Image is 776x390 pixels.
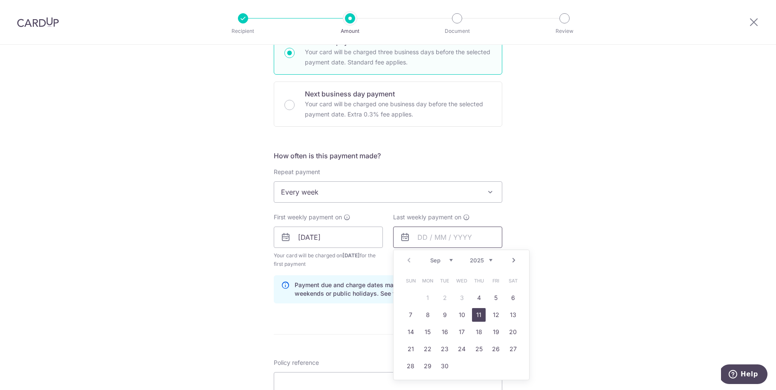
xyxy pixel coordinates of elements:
[455,325,469,339] a: 17
[274,182,502,202] span: Every week
[438,325,452,339] a: 16
[533,27,596,35] p: Review
[305,89,492,99] p: Next business day payment
[274,227,383,248] input: DD / MM / YYYY
[274,251,383,268] span: Your card will be charged on
[438,359,452,373] a: 30
[489,274,503,288] span: Friday
[421,359,434,373] a: 29
[506,274,520,288] span: Saturday
[305,99,492,119] p: Your card will be charged one business day before the selected payment date. Extra 0.3% fee applies.
[421,308,434,322] a: 8
[274,168,320,176] label: Repeat payment
[421,342,434,356] a: 22
[472,291,486,305] a: 4
[721,364,767,386] iframe: Opens a widget where you can find more information
[506,308,520,322] a: 13
[506,325,520,339] a: 20
[393,213,461,221] span: Last weekly payment on
[489,291,503,305] a: 5
[489,342,503,356] a: 26
[421,325,434,339] a: 15
[404,342,417,356] a: 21
[17,17,59,27] img: CardUp
[472,308,486,322] a: 11
[319,27,382,35] p: Amount
[393,227,502,248] input: DD / MM / YYYY
[438,274,452,288] span: Tuesday
[305,47,492,67] p: Your card will be charged three business days before the selected payment date. Standard fee appl...
[489,308,503,322] a: 12
[274,358,319,367] label: Policy reference
[455,274,469,288] span: Wednesday
[438,342,452,356] a: 23
[404,359,417,373] a: 28
[509,255,519,265] a: Next
[295,281,495,298] p: Payment due and charge dates may be adjusted if it falls on weekends or public holidays. See fina...
[421,274,434,288] span: Monday
[404,308,417,322] a: 7
[506,291,520,305] a: 6
[472,342,486,356] a: 25
[274,151,502,161] h5: How often is this payment made?
[274,181,502,203] span: Every week
[455,308,469,322] a: 10
[274,213,342,221] span: First weekly payment on
[472,325,486,339] a: 18
[404,274,417,288] span: Sunday
[472,274,486,288] span: Thursday
[211,27,275,35] p: Recipient
[489,325,503,339] a: 19
[455,342,469,356] a: 24
[404,325,417,339] a: 14
[426,27,489,35] p: Document
[438,308,452,322] a: 9
[342,252,360,259] span: [DATE]
[506,342,520,356] a: 27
